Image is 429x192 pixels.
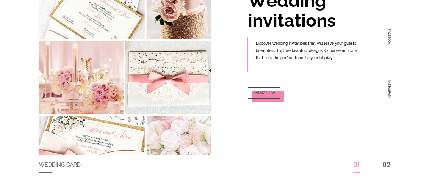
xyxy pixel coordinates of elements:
[344,40,346,47] div: g
[277,47,279,54] div: E
[337,47,338,54] div: s
[354,40,356,47] div: s
[282,40,283,47] div: i
[256,40,258,47] div: D
[311,47,313,54] div: e
[269,91,271,95] div: O
[275,54,277,61] div: h
[306,11,316,30] div: o
[287,47,288,54] div: r
[260,54,262,61] div: a
[279,47,281,54] div: x
[265,54,266,61] div: s
[299,47,301,54] div: u
[272,40,276,47] div: w
[255,91,258,95] div: H
[285,54,287,61] div: r
[266,40,268,47] div: v
[268,47,269,54] div: l
[263,40,266,47] div: o
[314,40,316,47] div: t
[266,47,268,54] div: h
[325,40,327,47] div: e
[39,161,52,173] rs-layer: WEDDING CARD
[292,40,294,47] div: v
[337,40,339,47] div: o
[262,54,263,61] div: t
[258,91,261,95] div: O
[324,40,325,47] div: l
[283,54,285,61] div: e
[304,54,305,61] div: f
[280,54,283,61] div: p
[312,54,315,61] div: o
[269,47,271,54] div: e
[315,47,316,54] div: i
[316,47,318,54] div: g
[346,40,349,47] div: u
[316,11,327,30] div: n
[260,47,262,54] div: e
[284,11,294,30] div: a
[327,11,336,30] div: s
[301,11,306,30] div: i
[387,80,392,83] a: INSTAGRAM
[334,47,337,54] div: o
[305,54,308,61] div: o
[330,54,332,61] div: y
[335,40,337,47] div: y
[252,11,263,30] div: n
[305,40,307,47] div: s
[262,47,264,54] div: a
[273,47,275,54] div: s
[295,54,296,61] div: t
[326,54,328,61] div: d
[292,54,294,61] div: t
[317,40,320,47] div: w
[307,47,308,54] div: l
[294,11,301,30] div: t
[310,40,312,47] div: h
[301,40,303,47] div: o
[268,40,270,47] div: e
[302,47,303,54] div: i
[348,47,351,54] div: n
[349,40,351,47] div: e
[319,54,322,61] div: b
[351,40,353,47] div: s
[324,47,326,54] div: &
[351,47,352,54] div: v
[270,54,272,61] div: s
[294,40,296,47] div: t
[261,40,263,47] div: c
[352,47,353,54] div: i
[269,54,270,61] div: t
[339,40,341,47] div: u
[327,40,330,47] div: a
[309,47,311,54] div: d
[296,47,299,54] div: a
[355,47,357,54] div: e
[328,54,330,61] div: a
[308,54,309,61] div: r
[317,54,318,61] div: r
[263,11,273,30] div: v
[277,54,279,61] div: e
[299,54,301,61] div: n
[258,40,259,47] div: i
[386,28,392,31] a: FACEBOOK
[290,54,292,61] div: c
[303,40,305,47] div: n
[315,54,317,61] div: u
[353,47,355,54] div: t
[341,40,343,47] div: r
[271,47,273,54] div: s
[277,11,284,30] div: t
[281,47,283,54] div: p
[270,40,271,47] div: r
[271,91,275,95] div: W
[321,40,322,47] div: l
